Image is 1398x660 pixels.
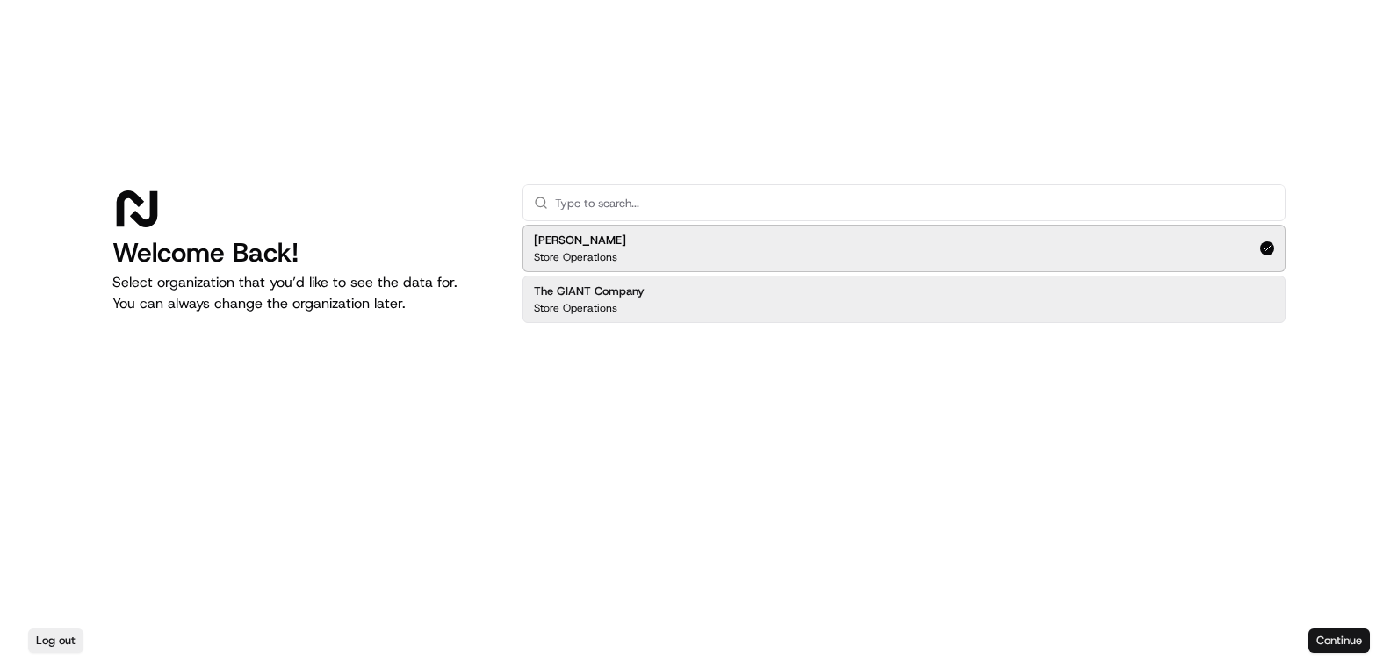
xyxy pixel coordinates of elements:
h2: The GIANT Company [534,283,645,299]
button: Log out [28,628,83,653]
input: Type to search... [555,185,1274,220]
h1: Welcome Back! [112,237,494,269]
p: Store Operations [534,301,617,315]
h2: [PERSON_NAME] [534,233,626,248]
div: Suggestions [522,221,1286,326]
p: Select organization that you’d like to see the data for. You can always change the organization l... [112,272,494,314]
button: Continue [1308,628,1370,653]
p: Store Operations [534,250,617,264]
